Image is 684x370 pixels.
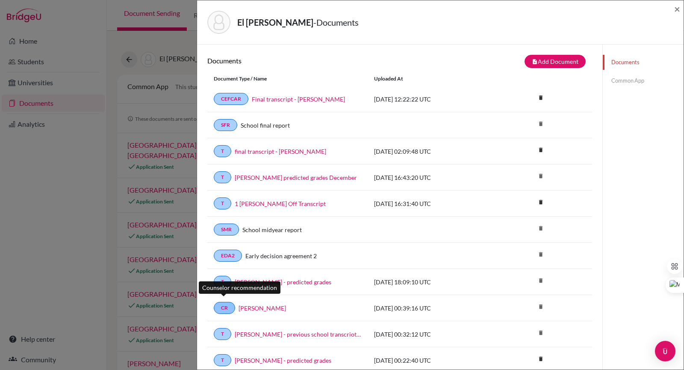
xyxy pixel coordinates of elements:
strong: El [PERSON_NAME] [237,17,313,27]
a: T [214,197,231,209]
i: delete [534,248,547,261]
div: [DATE] 00:22:40 UTC [368,356,496,365]
a: delete [534,197,547,209]
div: [DATE] 12:22:22 UTC [368,95,496,104]
a: T [214,354,231,366]
a: Early decision agreement 2 [245,251,317,260]
a: final transcript - [PERSON_NAME] [235,147,326,156]
span: × [674,3,680,15]
a: [PERSON_NAME] [239,304,286,313]
a: [PERSON_NAME] predicted grades December [235,173,357,182]
span: - Documents [313,17,359,27]
i: delete [534,300,547,313]
h6: Documents [207,57,400,65]
div: [DATE] 00:32:12 UTC [368,330,496,339]
a: [PERSON_NAME] - predicted grades [235,277,331,286]
button: note_addAdd Document [525,55,586,68]
i: delete [534,222,547,235]
i: delete [534,91,547,104]
a: delete [534,92,547,104]
i: delete [534,352,547,365]
a: Final transcript - [PERSON_NAME] [252,95,345,104]
div: [DATE] 16:31:40 UTC [368,199,496,208]
a: SMR [214,224,239,236]
i: delete [534,196,547,209]
a: T [214,145,231,157]
a: Documents [603,55,684,70]
div: Document Type / Name [207,75,368,83]
a: [PERSON_NAME] - predicted grades [235,356,331,365]
div: Counselor recommendation [199,281,280,294]
a: CR [214,302,235,314]
a: School midyear report [242,225,302,234]
a: 1 [PERSON_NAME] Off Transcript [235,199,326,208]
a: delete [534,145,547,156]
i: delete [534,274,547,287]
i: delete [534,117,547,130]
a: CEFCAR [214,93,248,105]
div: [DATE] 00:39:16 UTC [368,304,496,313]
i: delete [534,143,547,156]
div: [DATE] 16:43:20 UTC [368,173,496,182]
a: T [214,171,231,183]
i: delete [534,326,547,339]
a: Common App [603,73,684,88]
i: note_add [532,59,538,65]
a: School final report [241,121,290,130]
a: T [214,328,231,340]
i: delete [534,170,547,182]
a: delete [534,354,547,365]
div: Open Intercom Messenger [655,341,675,361]
a: EDA2 [214,250,242,262]
a: SFR [214,119,237,131]
div: Uploaded at [368,75,496,83]
div: [DATE] 18:09:10 UTC [368,277,496,286]
div: [DATE] 02:09:48 UTC [368,147,496,156]
a: [PERSON_NAME] - previous school transcriot compressed [235,330,361,339]
button: Close [674,4,680,14]
a: T [214,276,231,288]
